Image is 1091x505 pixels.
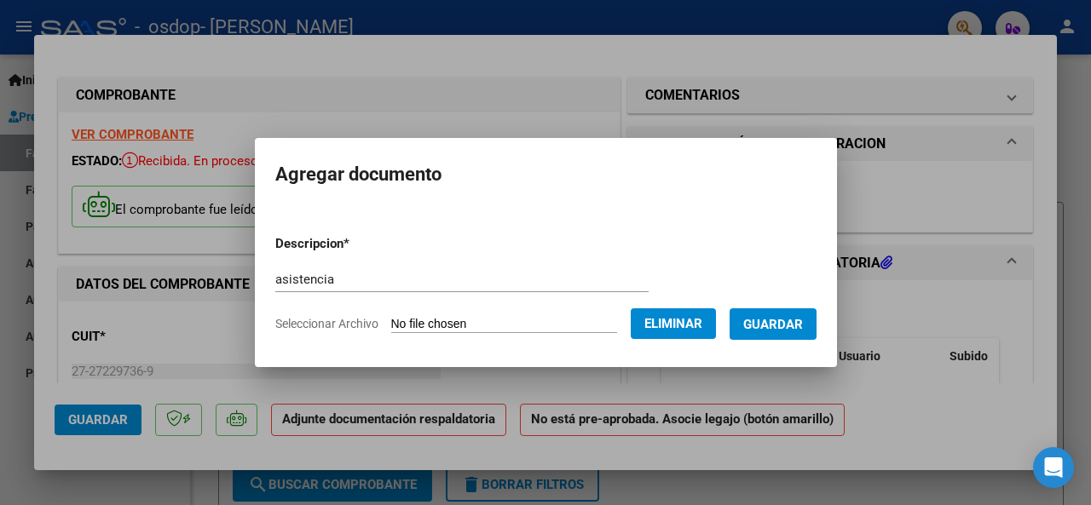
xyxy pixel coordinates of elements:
[644,316,702,331] span: Eliminar
[275,234,438,254] p: Descripcion
[631,308,716,339] button: Eliminar
[743,317,803,332] span: Guardar
[1033,447,1074,488] div: Open Intercom Messenger
[275,158,817,191] h2: Agregar documento
[275,317,378,330] span: Seleccionar Archivo
[730,308,817,340] button: Guardar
